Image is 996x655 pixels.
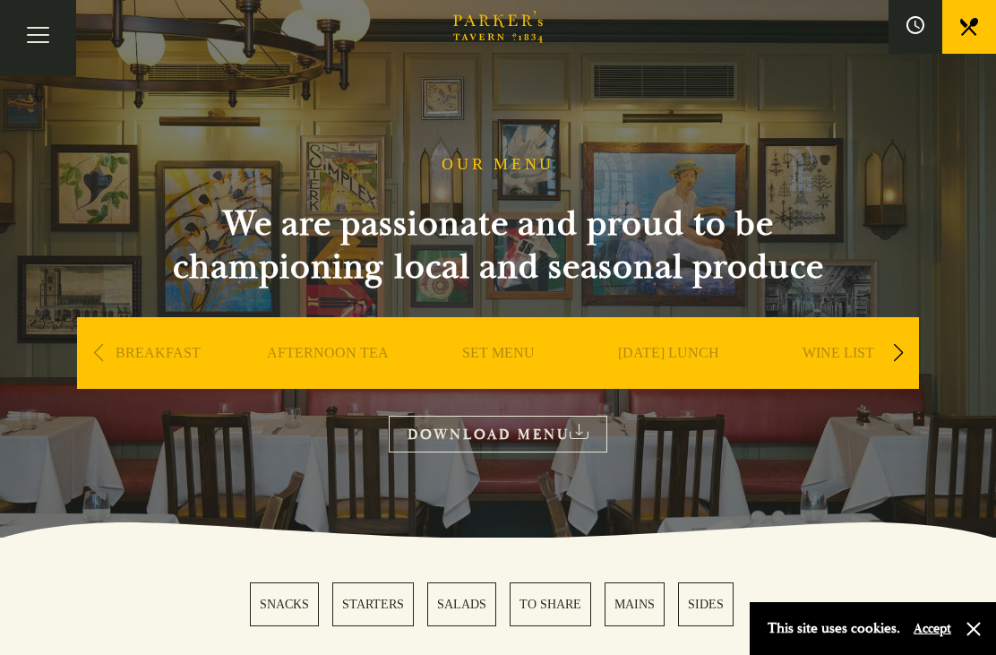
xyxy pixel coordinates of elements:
[768,616,900,642] p: This site uses cookies.
[77,317,238,443] div: 1 / 9
[678,582,734,626] a: 6 / 6
[462,344,535,416] a: SET MENU
[250,582,319,626] a: 1 / 6
[588,317,749,443] div: 4 / 9
[758,317,919,443] div: 5 / 9
[247,317,408,443] div: 2 / 9
[510,582,591,626] a: 4 / 6
[417,317,579,443] div: 3 / 9
[427,582,496,626] a: 3 / 6
[389,416,607,452] a: DOWNLOAD MENU
[116,344,201,416] a: BREAKFAST
[803,344,874,416] a: WINE LIST
[332,582,414,626] a: 2 / 6
[140,203,856,289] h2: We are passionate and proud to be championing local and seasonal produce
[267,344,389,416] a: AFTERNOON TEA
[914,620,951,637] button: Accept
[886,333,910,373] div: Next slide
[442,155,554,175] h1: OUR MENU
[965,620,983,638] button: Close and accept
[618,344,719,416] a: [DATE] LUNCH
[86,333,110,373] div: Previous slide
[605,582,665,626] a: 5 / 6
